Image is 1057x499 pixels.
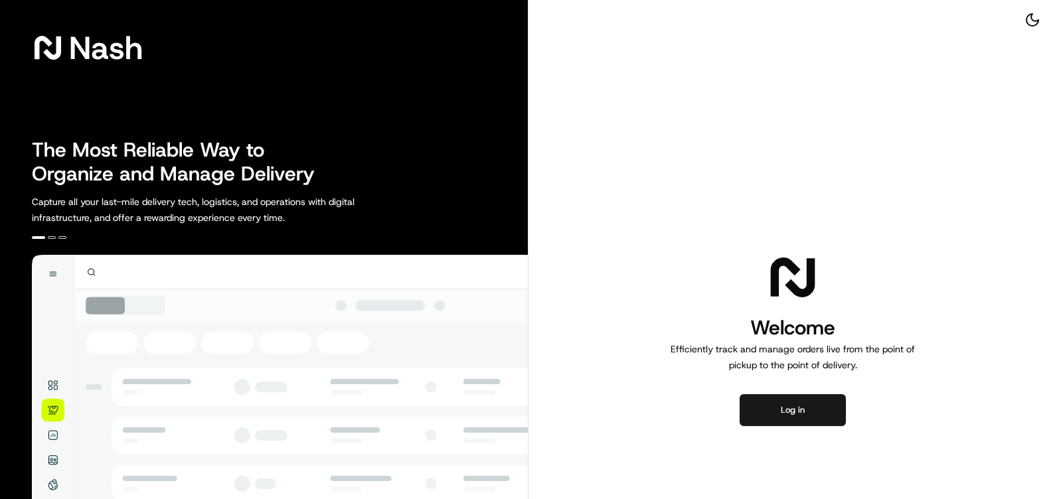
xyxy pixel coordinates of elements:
[32,194,414,226] p: Capture all your last-mile delivery tech, logistics, and operations with digital infrastructure, ...
[665,315,920,341] h1: Welcome
[740,394,846,426] button: Log in
[69,35,143,61] span: Nash
[32,138,329,186] h2: The Most Reliable Way to Organize and Manage Delivery
[665,341,920,373] p: Efficiently track and manage orders live from the point of pickup to the point of delivery.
